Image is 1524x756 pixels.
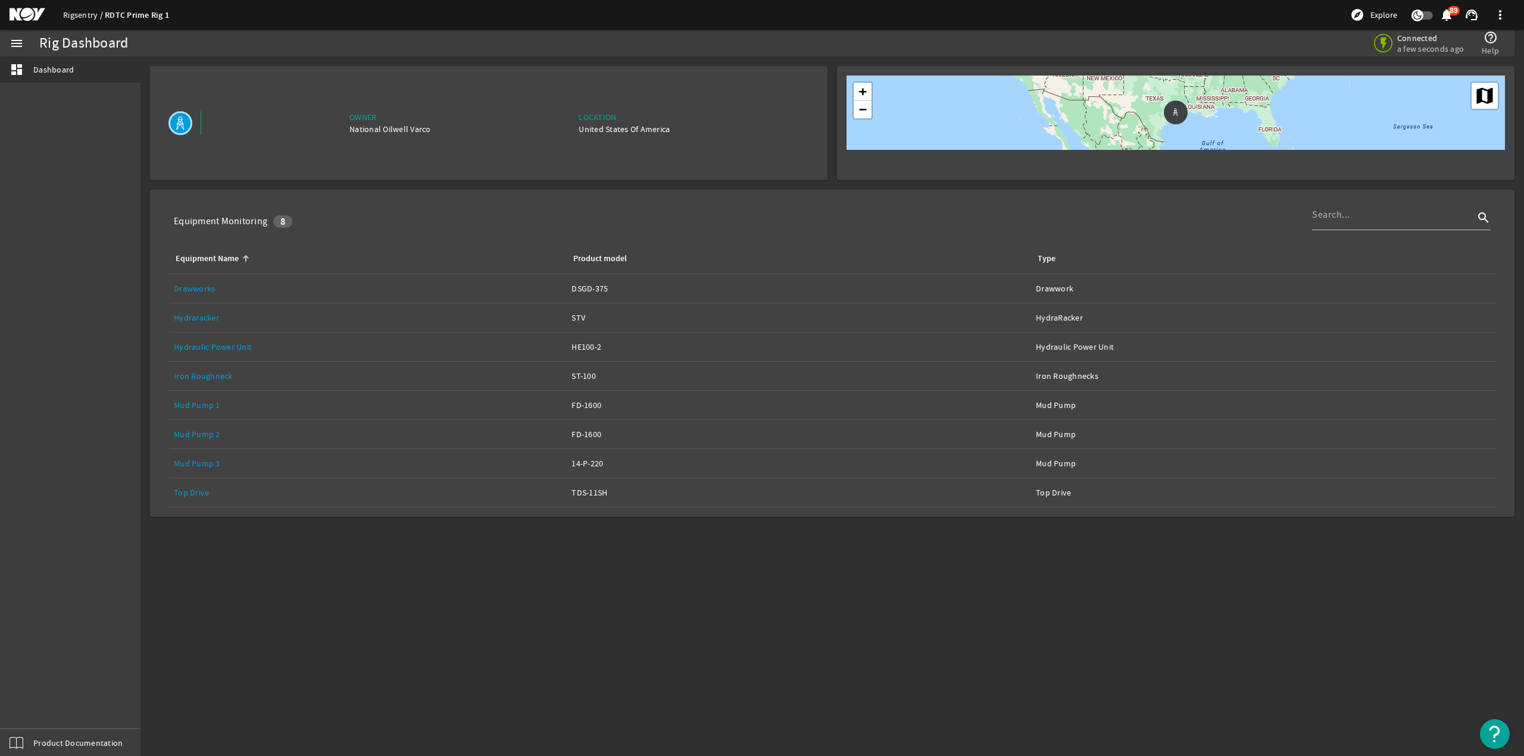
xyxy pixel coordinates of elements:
span: − [859,102,867,117]
div: Equipment Name [176,252,239,265]
a: Rigsentry [63,10,105,20]
a: Mud Pump 1 [174,391,562,419]
div: ST-100 [571,370,1026,382]
div: STV [571,312,1026,324]
div: Mud Pump [1036,428,1491,440]
div: Product model [571,252,1022,265]
a: TDS-11SH [571,478,1026,507]
button: more_vert [1486,1,1514,29]
div: FD-1600 [571,399,1026,411]
mat-icon: help_outline [1484,30,1498,45]
span: Product Documentation [33,737,123,749]
a: Layers [1472,83,1498,109]
a: Hydraulic Power Unit [1036,332,1491,361]
a: Top Drive [174,487,209,498]
span: Dashboard [33,64,74,76]
i: search [1476,211,1491,225]
a: FD-1600 [571,420,1026,448]
a: STV [571,303,1026,332]
a: HydraRacker [1036,303,1491,332]
a: Mud Pump [1036,449,1491,478]
a: ST-100 [571,362,1026,390]
a: Hydraracker [174,312,219,323]
mat-icon: dashboard [10,62,24,77]
a: Top Drive [174,478,562,507]
mat-icon: notifications [1439,8,1454,22]
a: Hydraulic Power Unit [174,341,252,352]
div: Drawwork [1036,283,1491,294]
div: Top Drive [1036,487,1491,498]
span: a few seconds ago [1397,43,1464,54]
div: Owner [349,111,431,123]
div: Type [1038,252,1055,265]
div: Equipment Name [174,252,557,265]
a: Iron Roughneck [174,362,562,390]
mat-icon: menu [10,36,24,51]
a: Mud Pump 3 [174,449,562,478]
a: Hydraulic Power Unit [174,332,562,361]
a: HE100-2 [571,332,1026,361]
span: + [859,84,867,99]
a: Mud Pump 3 [174,458,220,469]
div: Equipment Monitoring [174,215,267,227]
a: RDTC Prime Rig 1 [105,10,169,21]
div: Type [1036,252,1486,265]
a: Mud Pump 2 [174,429,220,440]
div: Rig Dashboard [39,37,128,49]
a: Zoom in [854,83,872,101]
div: Product model [573,252,627,265]
div: TDS-11SH [571,487,1026,498]
a: FD-1600 [571,391,1026,419]
a: Drawworks [174,274,562,303]
a: Mud Pump [1036,391,1491,419]
div: Mud Pump [1036,399,1491,411]
div: 8 [273,215,292,228]
button: Open Resource Center [1480,719,1510,749]
a: Top Drive [1036,478,1491,507]
div: National Oilwell Varco [349,123,431,135]
span: Explore [1370,9,1397,21]
a: Mud Pump [1036,420,1491,448]
a: Drawwork [1036,274,1491,303]
mat-icon: support_agent [1464,8,1479,22]
a: Mud Pump 1 [174,400,220,410]
div: Hydraulic Power Unit [1036,341,1491,353]
div: Location [579,111,670,123]
a: Iron Roughnecks [1036,362,1491,390]
button: 89 [1440,9,1453,21]
input: Search... [1312,208,1474,222]
mat-icon: explore [1350,8,1364,22]
div: HE100-2 [571,341,1026,353]
span: Connected [1397,33,1464,43]
div: United States Of America [579,123,670,135]
a: Zoom out [854,101,872,118]
a: 14-P-220 [571,449,1026,478]
a: Iron Roughneck [174,371,233,381]
div: Iron Roughnecks [1036,370,1491,382]
a: Hydraracker [174,303,562,332]
div: DSGD-375 [571,283,1026,294]
div: FD-1600 [571,428,1026,440]
div: Mud Pump [1036,457,1491,469]
a: Drawworks [174,283,215,294]
a: Mud Pump 2 [174,420,562,448]
span: Help [1482,45,1499,57]
button: Explore [1345,5,1402,24]
div: 14-P-220 [571,457,1026,469]
div: HydraRacker [1036,312,1491,324]
a: DSGD-375 [571,274,1026,303]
